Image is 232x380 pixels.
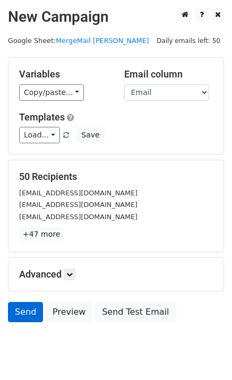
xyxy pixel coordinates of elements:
[153,35,224,47] span: Daily emails left: 50
[19,228,64,241] a: +47 more
[19,171,213,183] h5: 50 Recipients
[19,189,138,197] small: [EMAIL_ADDRESS][DOMAIN_NAME]
[19,213,138,221] small: [EMAIL_ADDRESS][DOMAIN_NAME]
[19,201,138,209] small: [EMAIL_ADDRESS][DOMAIN_NAME]
[179,329,232,380] iframe: Chat Widget
[19,111,65,123] a: Templates
[46,302,92,322] a: Preview
[8,37,149,45] small: Google Sheet:
[19,84,84,101] a: Copy/paste...
[19,127,60,143] a: Load...
[8,302,43,322] a: Send
[56,37,149,45] a: MergeMail [PERSON_NAME]
[76,127,104,143] button: Save
[19,68,108,80] h5: Variables
[8,8,224,26] h2: New Campaign
[124,68,213,80] h5: Email column
[153,37,224,45] a: Daily emails left: 50
[19,269,213,280] h5: Advanced
[95,302,176,322] a: Send Test Email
